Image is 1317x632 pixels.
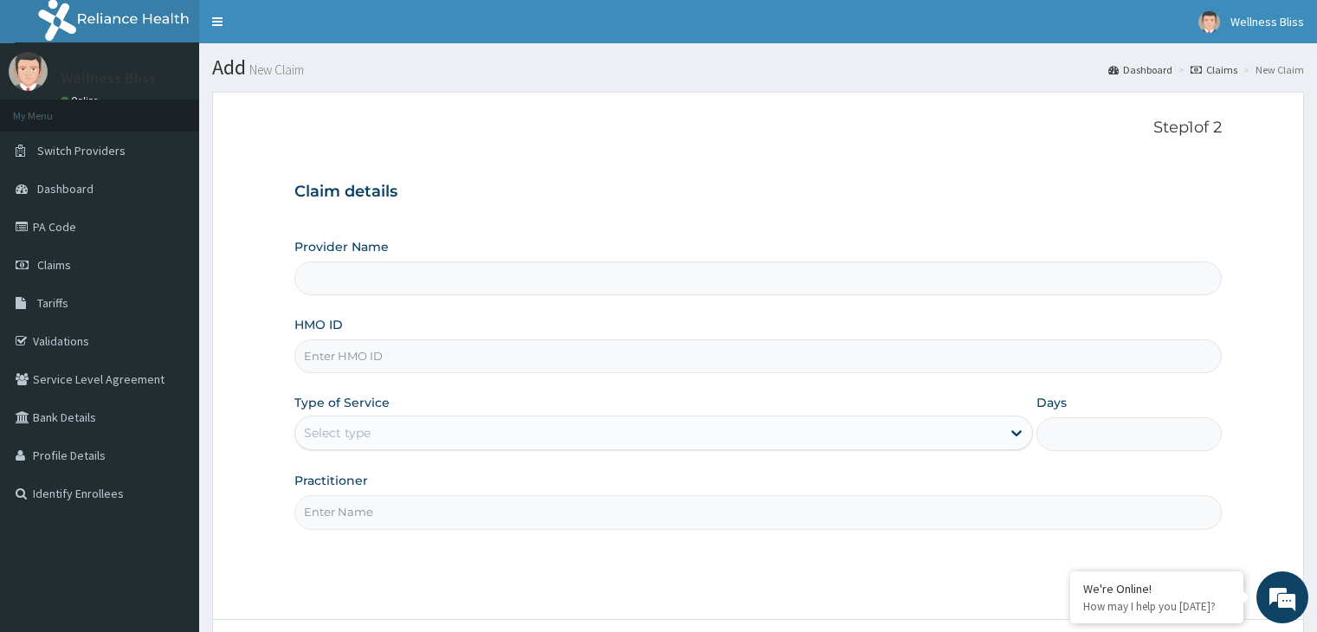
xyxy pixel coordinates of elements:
[304,424,371,442] div: Select type
[294,495,1221,529] input: Enter Name
[294,316,343,333] label: HMO ID
[1198,11,1220,33] img: User Image
[294,472,368,489] label: Practitioner
[1239,62,1304,77] li: New Claim
[1083,599,1230,614] p: How may I help you today?
[9,52,48,91] img: User Image
[1230,14,1304,29] span: Wellness Bliss
[212,56,1304,79] h1: Add
[294,119,1221,138] p: Step 1 of 2
[294,238,389,255] label: Provider Name
[37,181,94,197] span: Dashboard
[1083,581,1230,597] div: We're Online!
[1191,62,1237,77] a: Claims
[1108,62,1172,77] a: Dashboard
[294,183,1221,202] h3: Claim details
[1036,394,1067,411] label: Days
[37,257,71,273] span: Claims
[294,339,1221,373] input: Enter HMO ID
[37,295,68,311] span: Tariffs
[61,70,156,86] p: Wellness Bliss
[246,63,304,76] small: New Claim
[294,394,390,411] label: Type of Service
[61,94,102,106] a: Online
[37,143,126,158] span: Switch Providers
